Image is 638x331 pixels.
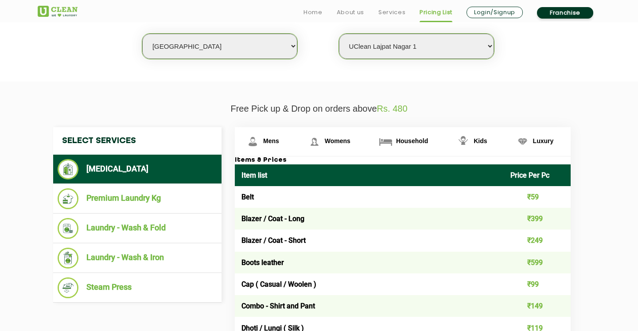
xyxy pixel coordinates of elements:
[474,137,487,144] span: Kids
[235,186,504,208] td: Belt
[504,295,571,317] td: ₹149
[307,134,322,149] img: Womens
[58,248,217,269] li: Laundry - Wash & Iron
[504,186,571,208] td: ₹59
[235,156,571,164] h3: Items & Prices
[58,277,217,298] li: Steam Press
[58,159,78,179] img: Dry Cleaning
[337,7,364,18] a: About us
[38,104,600,114] p: Free Pick up & Drop on orders above
[378,134,393,149] img: Household
[58,159,217,179] li: [MEDICAL_DATA]
[38,6,78,17] img: UClean Laundry and Dry Cleaning
[58,188,217,209] li: Premium Laundry Kg
[58,277,78,298] img: Steam Press
[420,7,452,18] a: Pricing List
[504,252,571,273] td: ₹599
[235,164,504,186] th: Item list
[235,230,504,251] td: Blazer / Coat - Short
[378,7,405,18] a: Services
[58,188,78,209] img: Premium Laundry Kg
[377,104,408,113] span: Rs. 480
[58,248,78,269] img: Laundry - Wash & Iron
[53,127,222,155] h4: Select Services
[504,164,571,186] th: Price Per Pc
[504,208,571,230] td: ₹399
[325,137,350,144] span: Womens
[455,134,471,149] img: Kids
[467,7,523,18] a: Login/Signup
[58,218,217,239] li: Laundry - Wash & Fold
[245,134,261,149] img: Mens
[533,137,554,144] span: Luxury
[504,273,571,295] td: ₹99
[235,208,504,230] td: Blazer / Coat - Long
[515,134,530,149] img: Luxury
[235,295,504,317] td: Combo - Shirt and Pant
[537,7,593,19] a: Franchise
[396,137,428,144] span: Household
[303,7,323,18] a: Home
[235,273,504,295] td: Cap ( Casual / Woolen )
[58,218,78,239] img: Laundry - Wash & Fold
[235,252,504,273] td: Boots leather
[263,137,279,144] span: Mens
[504,230,571,251] td: ₹249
